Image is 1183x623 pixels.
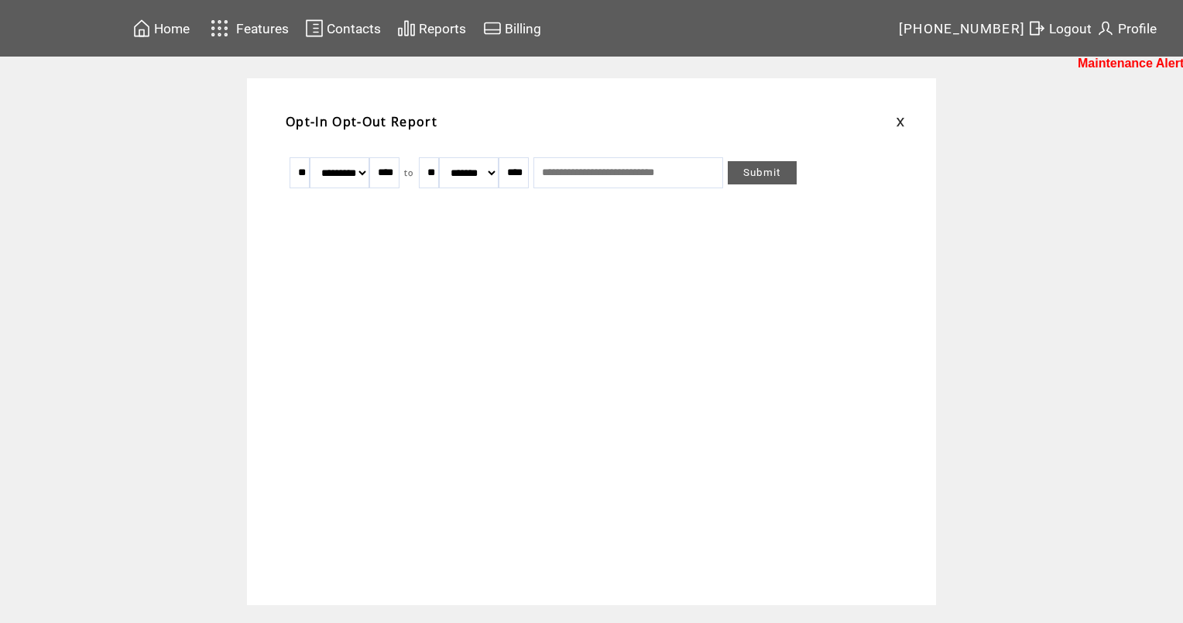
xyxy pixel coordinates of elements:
img: creidtcard.svg [483,19,502,38]
span: [PHONE_NUMBER] [899,21,1026,36]
a: Home [130,16,192,40]
a: Features [204,13,291,43]
span: Home [154,21,190,36]
span: Contacts [327,21,381,36]
span: Opt-In Opt-Out Report [286,113,437,130]
img: profile.svg [1096,19,1115,38]
span: Reports [419,21,466,36]
img: chart.svg [397,19,416,38]
img: contacts.svg [305,19,324,38]
span: to [404,167,414,178]
span: Features [236,21,289,36]
a: Billing [481,16,543,40]
img: features.svg [206,15,233,41]
a: Submit [728,161,797,184]
img: exit.svg [1027,19,1046,38]
a: Profile [1094,16,1159,40]
a: Logout [1025,16,1094,40]
span: Profile [1118,21,1157,36]
a: Reports [395,16,468,40]
img: home.svg [132,19,151,38]
span: Logout [1049,21,1092,36]
a: Contacts [303,16,383,40]
span: Billing [505,21,541,36]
